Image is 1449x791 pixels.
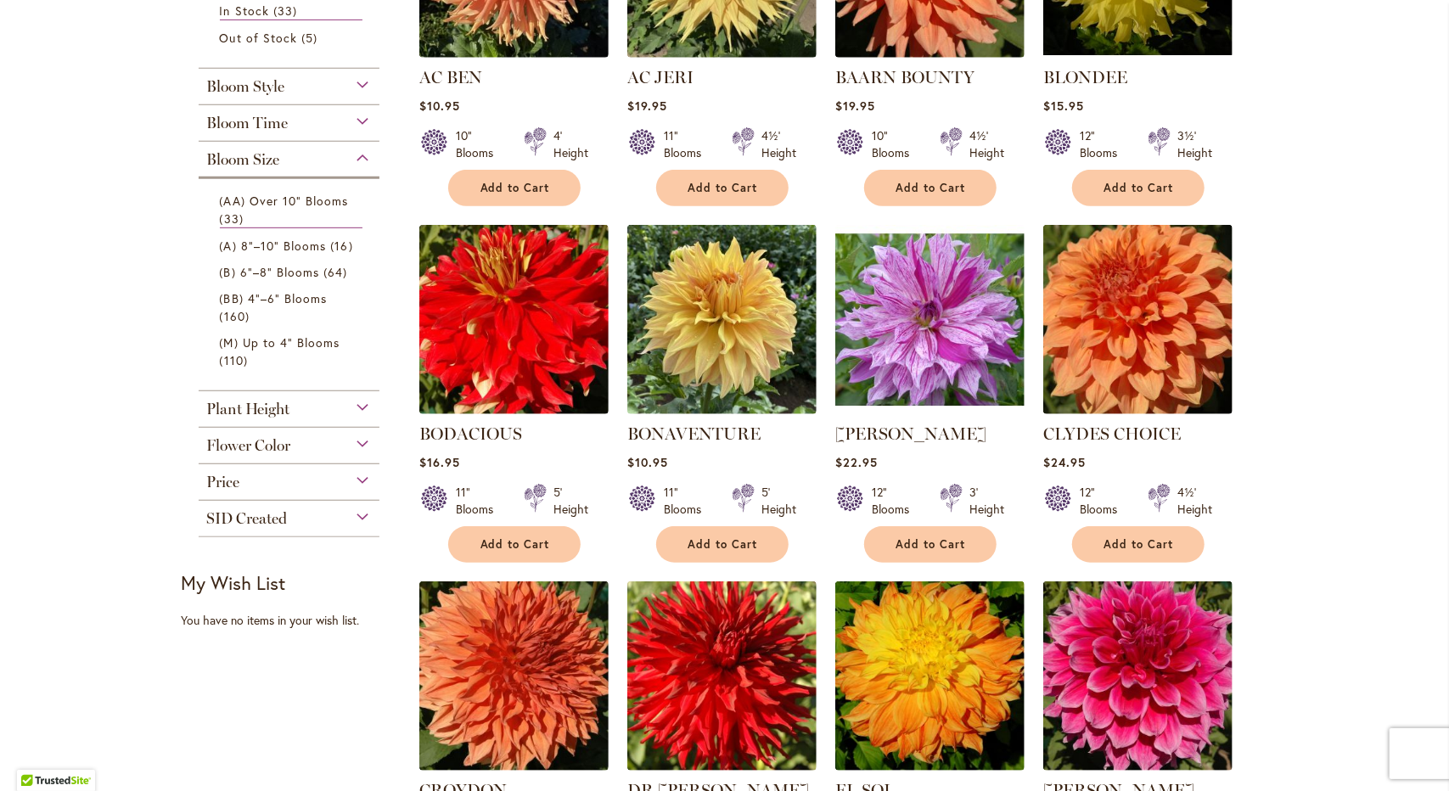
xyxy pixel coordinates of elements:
[480,181,550,195] span: Add to Cart
[1104,181,1174,195] span: Add to Cart
[13,731,60,778] iframe: Launch Accessibility Center
[220,210,248,227] span: 33
[688,181,758,195] span: Add to Cart
[627,45,817,61] a: AC Jeri
[627,67,694,87] a: AC JERI
[419,67,482,87] a: AC BEN
[182,612,408,629] div: You have no items in your wish list.
[1080,484,1127,518] div: 12" Blooms
[864,170,997,206] button: Add to Cart
[664,484,711,518] div: 11" Blooms
[1072,526,1205,563] button: Add to Cart
[896,181,966,195] span: Add to Cart
[1043,401,1233,418] a: Clyde's Choice
[419,98,460,114] span: $10.95
[627,401,817,418] a: Bonaventure
[207,473,240,491] span: Price
[627,454,668,470] span: $10.95
[761,127,796,161] div: 4½' Height
[627,225,817,414] img: Bonaventure
[220,2,363,20] a: In Stock 33
[207,114,289,132] span: Bloom Time
[323,263,351,281] span: 64
[301,29,322,47] span: 5
[835,98,875,114] span: $19.95
[273,2,301,20] span: 33
[220,3,269,19] span: In Stock
[553,127,588,161] div: 4' Height
[1177,484,1212,518] div: 4½' Height
[864,526,997,563] button: Add to Cart
[872,484,919,518] div: 12" Blooms
[448,526,581,563] button: Add to Cart
[835,67,974,87] a: BAARN BOUNTY
[835,424,986,444] a: [PERSON_NAME]
[835,758,1025,774] a: EL SOL
[627,581,817,771] img: DR LES
[835,454,878,470] span: $22.95
[182,570,286,595] strong: My Wish List
[220,290,328,306] span: (BB) 4"–6" Blooms
[656,170,789,206] button: Add to Cart
[419,758,609,774] a: CROYDON MASTERPIECE
[330,237,357,255] span: 16
[1080,127,1127,161] div: 12" Blooms
[1104,537,1174,552] span: Add to Cart
[627,758,817,774] a: DR LES
[1043,225,1233,414] img: Clyde's Choice
[969,484,1004,518] div: 3' Height
[969,127,1004,161] div: 4½' Height
[207,150,280,169] span: Bloom Size
[553,484,588,518] div: 5' Height
[207,436,291,455] span: Flower Color
[220,289,363,325] a: (BB) 4"–6" Blooms 160
[207,509,288,528] span: SID Created
[419,424,522,444] a: BODACIOUS
[448,170,581,206] button: Add to Cart
[220,264,320,280] span: (B) 6"–8" Blooms
[456,484,503,518] div: 11" Blooms
[1043,67,1127,87] a: BLONDEE
[220,237,363,255] a: (A) 8"–10" Blooms 16
[220,334,363,369] a: (M) Up to 4" Blooms 110
[220,29,363,47] a: Out of Stock 5
[220,238,327,254] span: (A) 8"–10" Blooms
[835,45,1025,61] a: Baarn Bounty
[1177,127,1212,161] div: 3½' Height
[207,77,285,96] span: Bloom Style
[220,334,340,351] span: (M) Up to 4" Blooms
[1043,424,1181,444] a: CLYDES CHOICE
[835,581,1025,771] img: EL SOL
[220,192,363,228] a: (AA) Over 10" Blooms 33
[456,127,503,161] div: 10" Blooms
[220,307,254,325] span: 160
[220,193,349,209] span: (AA) Over 10" Blooms
[419,454,460,470] span: $16.95
[835,225,1025,414] img: Brandon Michael
[1043,454,1086,470] span: $24.95
[220,351,252,369] span: 110
[688,537,758,552] span: Add to Cart
[419,401,609,418] a: BODACIOUS
[220,30,298,46] span: Out of Stock
[1043,758,1233,774] a: EMORY PAUL
[480,537,550,552] span: Add to Cart
[1043,45,1233,61] a: Blondee
[220,263,363,281] a: (B) 6"–8" Blooms 64
[627,98,667,114] span: $19.95
[207,400,290,418] span: Plant Height
[1072,170,1205,206] button: Add to Cart
[627,424,761,444] a: BONAVENTURE
[1043,98,1084,114] span: $15.95
[761,484,796,518] div: 5' Height
[835,401,1025,418] a: Brandon Michael
[896,537,966,552] span: Add to Cart
[872,127,919,161] div: 10" Blooms
[419,225,609,414] img: BODACIOUS
[656,526,789,563] button: Add to Cart
[419,581,609,771] img: CROYDON MASTERPIECE
[1043,581,1233,771] img: EMORY PAUL
[664,127,711,161] div: 11" Blooms
[419,45,609,61] a: AC BEN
